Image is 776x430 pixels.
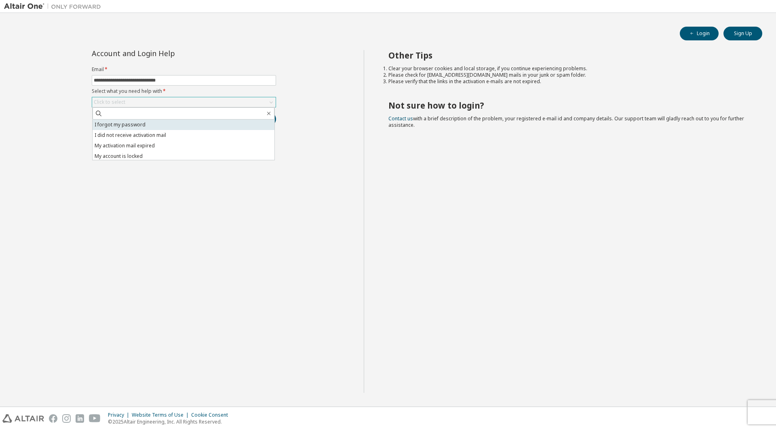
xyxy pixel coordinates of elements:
[388,78,748,85] li: Please verify that the links in the activation e-mails are not expired.
[388,100,748,111] h2: Not sure how to login?
[4,2,105,10] img: Altair One
[388,72,748,78] li: Please check for [EMAIL_ADDRESS][DOMAIN_NAME] mails in your junk or spam folder.
[108,418,233,425] p: © 2025 Altair Engineering, Inc. All Rights Reserved.
[49,414,57,423] img: facebook.svg
[62,414,71,423] img: instagram.svg
[723,27,762,40] button: Sign Up
[191,412,233,418] div: Cookie Consent
[388,50,748,61] h2: Other Tips
[76,414,84,423] img: linkedin.svg
[92,50,239,57] div: Account and Login Help
[388,115,413,122] a: Contact us
[388,65,748,72] li: Clear your browser cookies and local storage, if you continue experiencing problems.
[92,97,276,107] div: Click to select
[680,27,719,40] button: Login
[108,412,132,418] div: Privacy
[92,66,276,73] label: Email
[94,99,125,105] div: Click to select
[2,414,44,423] img: altair_logo.svg
[92,88,276,94] label: Select what you need help with
[132,412,191,418] div: Website Terms of Use
[89,414,101,423] img: youtube.svg
[93,120,274,130] li: I forgot my password
[388,115,744,128] span: with a brief description of the problem, your registered e-mail id and company details. Our suppo...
